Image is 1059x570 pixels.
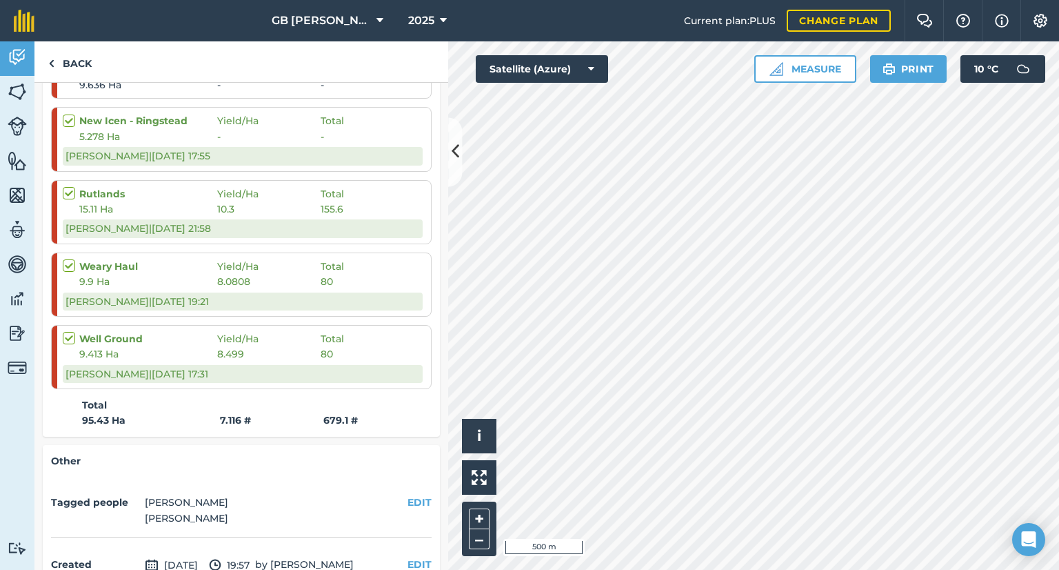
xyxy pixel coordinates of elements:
strong: Weary Haul [79,259,217,274]
span: 15.11 Ha [79,202,217,217]
button: Print [870,55,947,83]
button: i [462,419,496,453]
span: Yield / Ha [217,259,321,274]
div: [PERSON_NAME] | [DATE] 17:31 [63,365,423,383]
h4: Other [51,453,432,469]
span: Total [321,331,344,346]
img: svg+xml;base64,PD94bWwgdmVyc2lvbj0iMS4wIiBlbmNvZGluZz0idXRmLTgiPz4KPCEtLSBHZW5lcmF0b3I6IEFkb2JlIE... [8,288,27,309]
img: svg+xml;base64,PD94bWwgdmVyc2lvbj0iMS4wIiBlbmNvZGluZz0idXRmLTgiPz4KPCEtLSBHZW5lcmF0b3I6IEFkb2JlIE... [1009,55,1037,83]
a: Change plan [787,10,891,32]
img: svg+xml;base64,PHN2ZyB4bWxucz0iaHR0cDovL3d3dy53My5vcmcvMjAwMC9zdmciIHdpZHRoPSIxOSIgaGVpZ2h0PSIyNC... [882,61,896,77]
span: Current plan : PLUS [684,13,776,28]
img: svg+xml;base64,PHN2ZyB4bWxucz0iaHR0cDovL3d3dy53My5vcmcvMjAwMC9zdmciIHdpZHRoPSI1NiIgaGVpZ2h0PSI2MC... [8,81,27,102]
button: EDIT [407,495,432,510]
img: svg+xml;base64,PHN2ZyB4bWxucz0iaHR0cDovL3d3dy53My5vcmcvMjAwMC9zdmciIHdpZHRoPSI5IiBoZWlnaHQ9IjI0Ii... [48,55,54,72]
span: Yield / Ha [217,331,321,346]
span: 9.413 Ha [79,346,217,362]
span: GB [PERSON_NAME] Farms [272,12,371,29]
button: + [469,509,490,529]
img: svg+xml;base64,PD94bWwgdmVyc2lvbj0iMS4wIiBlbmNvZGluZz0idXRmLTgiPz4KPCEtLSBHZW5lcmF0b3I6IEFkb2JlIE... [8,254,27,275]
span: - [321,77,324,92]
img: A cog icon [1032,14,1049,28]
img: A question mark icon [955,14,971,28]
span: 9.9 Ha [79,274,217,289]
button: Measure [754,55,856,83]
span: Total [321,186,344,202]
img: fieldmargin Logo [14,10,34,32]
button: 10 °C [960,55,1045,83]
img: svg+xml;base64,PHN2ZyB4bWxucz0iaHR0cDovL3d3dy53My5vcmcvMjAwMC9zdmciIHdpZHRoPSI1NiIgaGVpZ2h0PSI2MC... [8,185,27,206]
span: 5.278 Ha [79,129,217,144]
span: Total [321,259,344,274]
strong: Rutlands [79,186,217,202]
span: 9.636 Ha [79,77,217,92]
span: 8.499 [217,346,321,362]
div: [PERSON_NAME] | [DATE] 17:55 [63,147,423,165]
strong: New Icen - Ringstead [79,113,217,128]
span: - [217,129,321,144]
div: Open Intercom Messenger [1012,523,1045,556]
img: svg+xml;base64,PHN2ZyB4bWxucz0iaHR0cDovL3d3dy53My5vcmcvMjAwMC9zdmciIHdpZHRoPSIxNyIgaGVpZ2h0PSIxNy... [995,12,1009,29]
span: 2025 [408,12,434,29]
span: 10 ° C [974,55,998,83]
img: svg+xml;base64,PD94bWwgdmVyc2lvbj0iMS4wIiBlbmNvZGluZz0idXRmLTgiPz4KPCEtLSBHZW5lcmF0b3I6IEFkb2JlIE... [8,542,27,555]
span: 155.6 [321,202,343,217]
span: Yield / Ha [217,186,321,202]
li: [PERSON_NAME] [145,511,228,526]
span: 80 [321,346,333,362]
h4: Tagged people [51,495,139,510]
img: svg+xml;base64,PD94bWwgdmVyc2lvbj0iMS4wIiBlbmNvZGluZz0idXRmLTgiPz4KPCEtLSBHZW5lcmF0b3I6IEFkb2JlIE... [8,117,27,136]
div: [PERSON_NAME] | [DATE] 19:21 [63,293,423,311]
strong: Total [82,397,107,413]
span: 80 [321,274,333,289]
li: [PERSON_NAME] [145,495,228,510]
img: Ruler icon [769,62,783,76]
img: svg+xml;base64,PHN2ZyB4bWxucz0iaHR0cDovL3d3dy53My5vcmcvMjAwMC9zdmciIHdpZHRoPSI1NiIgaGVpZ2h0PSI2MC... [8,150,27,171]
span: Yield / Ha [217,113,321,128]
span: 8.0808 [217,274,321,289]
button: – [469,529,490,549]
button: Satellite (Azure) [476,55,608,83]
img: svg+xml;base64,PD94bWwgdmVyc2lvbj0iMS4wIiBlbmNvZGluZz0idXRmLTgiPz4KPCEtLSBHZW5lcmF0b3I6IEFkb2JlIE... [8,47,27,68]
img: Four arrows, one pointing top left, one top right, one bottom right and the last bottom left [472,470,487,485]
span: 10.3 [217,202,321,217]
strong: 95.43 Ha [82,413,220,428]
strong: 7.116 # [220,413,323,428]
span: Total [321,113,344,128]
strong: 679.1 # [323,414,358,426]
img: svg+xml;base64,PD94bWwgdmVyc2lvbj0iMS4wIiBlbmNvZGluZz0idXRmLTgiPz4KPCEtLSBHZW5lcmF0b3I6IEFkb2JlIE... [8,219,27,240]
img: svg+xml;base64,PD94bWwgdmVyc2lvbj0iMS4wIiBlbmNvZGluZz0idXRmLTgiPz4KPCEtLSBHZW5lcmF0b3I6IEFkb2JlIE... [8,323,27,344]
a: Back [34,41,105,82]
img: svg+xml;base64,PD94bWwgdmVyc2lvbj0iMS4wIiBlbmNvZGluZz0idXRmLTgiPz4KPCEtLSBHZW5lcmF0b3I6IEFkb2JlIE... [8,358,27,377]
div: [PERSON_NAME] | [DATE] 21:58 [63,219,423,237]
img: Two speech bubbles overlapping with the left bubble in the forefront [916,14,933,28]
span: - [321,129,324,144]
span: i [477,427,481,444]
span: - [217,77,321,92]
strong: Well Ground [79,331,217,346]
